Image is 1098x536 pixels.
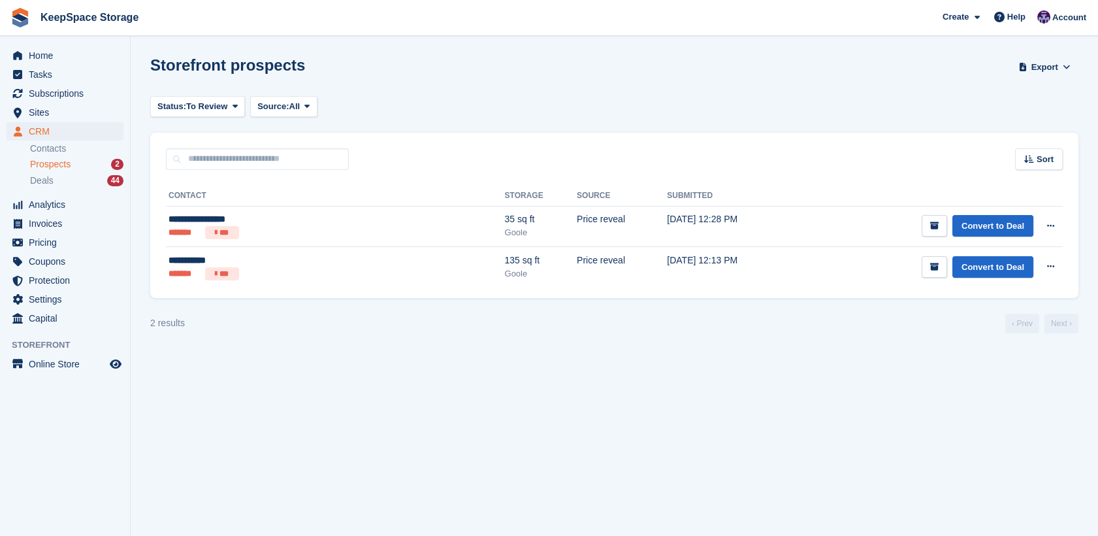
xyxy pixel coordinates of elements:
[7,290,123,309] a: menu
[29,309,107,327] span: Capital
[29,46,107,65] span: Home
[30,158,123,171] a: Prospects 2
[1003,314,1081,333] nav: Page
[166,186,504,207] th: Contact
[7,65,123,84] a: menu
[952,215,1033,237] a: Convert to Deal
[943,10,969,24] span: Create
[30,142,123,155] a: Contacts
[1016,56,1073,78] button: Export
[1031,61,1058,74] span: Export
[35,7,144,28] a: KeepSpace Storage
[504,226,577,239] div: Goole
[952,256,1033,278] a: Convert to Deal
[250,96,317,118] button: Source: All
[7,309,123,327] a: menu
[29,84,107,103] span: Subscriptions
[667,186,799,207] th: Submitted
[1044,314,1078,333] a: Next
[1052,11,1086,24] span: Account
[150,96,245,118] button: Status: To Review
[504,254,577,267] div: 135 sq ft
[7,195,123,214] a: menu
[577,186,667,207] th: Source
[108,356,123,372] a: Preview store
[29,271,107,290] span: Protection
[577,206,667,247] td: Price reveal
[257,100,289,113] span: Source:
[7,103,123,122] a: menu
[150,56,305,74] h1: Storefront prospects
[30,175,54,187] span: Deals
[289,100,300,113] span: All
[29,252,107,271] span: Coupons
[7,46,123,65] a: menu
[30,174,123,188] a: Deals 44
[504,267,577,280] div: Goole
[30,158,71,171] span: Prospects
[504,186,577,207] th: Storage
[111,159,123,170] div: 2
[12,339,130,352] span: Storefront
[29,195,107,214] span: Analytics
[577,247,667,288] td: Price reveal
[157,100,186,113] span: Status:
[667,247,799,288] td: [DATE] 12:13 PM
[7,355,123,373] a: menu
[1007,10,1025,24] span: Help
[7,122,123,141] a: menu
[7,214,123,233] a: menu
[29,65,107,84] span: Tasks
[29,355,107,373] span: Online Store
[29,233,107,252] span: Pricing
[186,100,227,113] span: To Review
[7,271,123,290] a: menu
[107,175,123,186] div: 44
[29,122,107,141] span: CRM
[1005,314,1039,333] a: Previous
[10,8,30,27] img: stora-icon-8386f47178a22dfd0bd8f6a31ec36ba5ce8667c1dd55bd0f319d3a0aa187defe.svg
[29,214,107,233] span: Invoices
[504,212,577,226] div: 35 sq ft
[7,84,123,103] a: menu
[1037,153,1054,166] span: Sort
[7,233,123,252] a: menu
[667,206,799,247] td: [DATE] 12:28 PM
[7,252,123,271] a: menu
[29,103,107,122] span: Sites
[1037,10,1050,24] img: Charlotte Jobling
[150,316,185,330] div: 2 results
[29,290,107,309] span: Settings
